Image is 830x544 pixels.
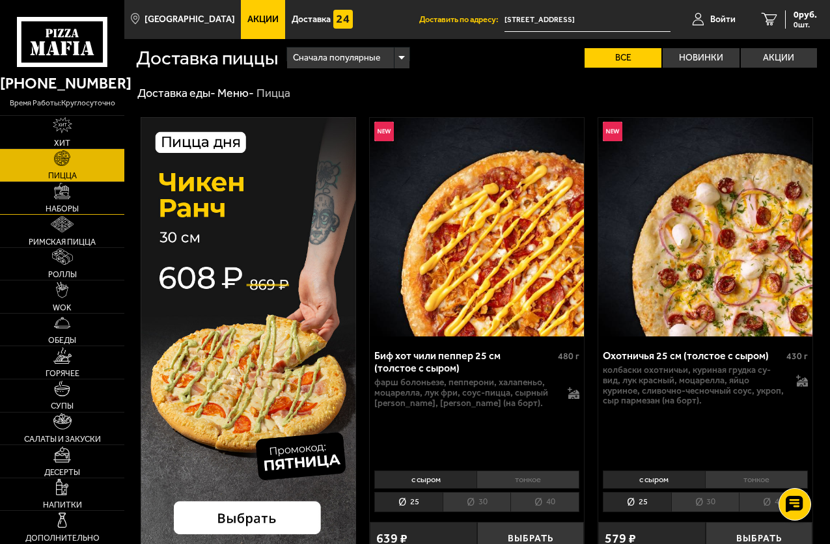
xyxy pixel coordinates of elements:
p: колбаски охотничьи, куриная грудка су-вид, лук красный, моцарелла, яйцо куриное, сливочно-чесночн... [603,365,788,407]
img: Новинка [603,122,622,141]
span: Дополнительно [25,534,100,543]
span: 430 г [786,351,808,362]
img: Охотничья 25 см (толстое с сыром) [598,118,812,336]
li: тонкое [705,470,808,489]
span: 0 руб. [794,10,817,20]
li: с сыром [603,470,705,489]
li: 40 [510,492,579,512]
span: Хит [54,139,70,148]
li: тонкое [477,470,579,489]
li: 25 [374,492,443,512]
img: Новинка [374,122,394,141]
span: WOK [53,304,72,312]
span: Войти [710,15,736,24]
span: Наборы [46,205,79,213]
span: Доставка [292,15,331,24]
li: 30 [671,492,740,512]
label: Акции [741,48,818,68]
span: [GEOGRAPHIC_DATA] [145,15,235,24]
span: Сначала популярные [293,46,380,70]
span: Напитки [43,501,82,510]
div: Пицца [256,86,290,101]
a: Доставка еды- [137,86,215,100]
li: 25 [603,492,671,512]
span: Обеды [48,336,76,345]
h1: Доставка пиццы [136,49,278,68]
span: 480 г [558,351,579,362]
input: Ваш адрес доставки [505,8,671,32]
span: Супы [51,402,74,411]
li: 40 [739,492,808,512]
div: Охотничья 25 см (толстое с сыром) [603,349,783,362]
label: Новинки [663,48,740,68]
span: Салаты и закуски [24,435,101,444]
span: Пицца [48,172,77,180]
span: Горячее [46,370,79,378]
p: фарш болоньезе, пепперони, халапеньо, моцарелла, лук фри, соус-пицца, сырный [PERSON_NAME], [PERS... [374,377,559,409]
a: НовинкаБиф хот чили пеппер 25 см (толстое с сыром) [370,118,584,336]
span: Доставить по адресу: [419,16,505,24]
span: Десерты [44,469,80,477]
div: Биф хот чили пеппер 25 см (толстое с сыром) [374,349,555,374]
span: Санкт-Петербург, Полюстровский проспект, 64Е [505,8,671,32]
img: Биф хот чили пеппер 25 см (толстое с сыром) [370,118,584,336]
li: с сыром [374,470,477,489]
span: 0 шт. [794,21,817,29]
span: Акции [247,15,279,24]
label: Все [585,48,661,68]
span: Римская пицца [29,238,96,247]
a: НовинкаОхотничья 25 см (толстое с сыром) [598,118,812,336]
a: Меню- [217,86,254,100]
img: 15daf4d41897b9f0e9f617042186c801.svg [333,10,353,29]
span: Роллы [48,271,77,279]
li: 30 [443,492,511,512]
